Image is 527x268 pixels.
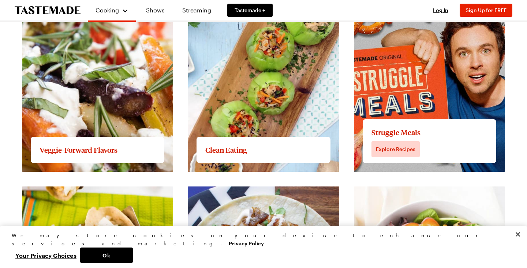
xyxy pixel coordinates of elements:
span: Sign Up for FREE [466,7,507,13]
a: To Tastemade Home Page [15,6,81,15]
span: Log In [433,7,448,13]
button: Sign Up for FREE [460,4,512,17]
a: View full content for Weeknight Favorites [188,187,302,194]
span: Tastemade + [235,7,265,14]
button: Cooking [95,3,128,18]
button: Your Privacy Choices [12,248,80,263]
a: View full content for Desk Lunch Meal Plan [354,187,472,194]
button: Ok [80,248,133,263]
a: Tastemade + [227,4,273,17]
div: Privacy [12,231,509,263]
a: View full content for Taco Night [22,187,110,194]
span: Cooking [96,7,119,14]
div: We may store cookies on your device to enhance our services and marketing. [12,231,509,248]
button: Log In [426,7,455,14]
a: More information about your privacy, opens in a new tab [229,239,264,246]
button: Close [510,226,526,242]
